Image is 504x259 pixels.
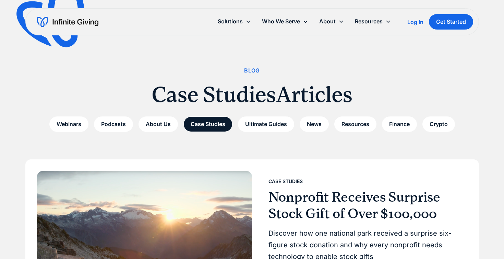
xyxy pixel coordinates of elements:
[276,81,352,108] h1: Articles
[183,116,232,132] a: Case Studies
[238,116,294,132] a: Ultimate Guides
[407,19,423,25] div: Log In
[349,14,396,29] div: Resources
[268,177,303,185] div: Case Studies
[382,116,417,132] a: Finance
[314,14,349,29] div: About
[139,116,178,132] a: About Us
[94,116,133,132] a: Podcasts
[300,116,329,132] a: News
[152,81,276,108] h1: Case Studies
[268,189,462,222] h3: Nonprofit Receives Surprise Stock Gift of Over $100,000
[218,17,243,26] div: Solutions
[49,116,88,132] a: Webinars
[37,16,98,27] a: home
[422,116,455,132] a: Crypto
[429,14,473,30] a: Get Started
[407,18,423,26] a: Log In
[256,14,314,29] div: Who We Serve
[355,17,383,26] div: Resources
[262,17,300,26] div: Who We Serve
[319,17,336,26] div: About
[244,66,260,75] div: Blog
[212,14,256,29] div: Solutions
[334,116,376,132] a: Resources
